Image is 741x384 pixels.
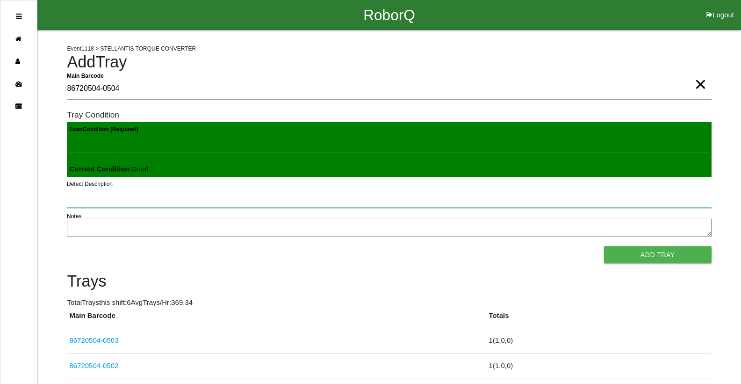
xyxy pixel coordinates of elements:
a: 86720504-0502 [69,362,118,369]
button: Add Tray [604,246,712,263]
span: Event 1118 > STELLANTIS TORQUE CONVERTER [67,45,196,52]
b: Current Condition [69,165,129,173]
a: 86720504-0503 [69,336,118,344]
b: Scan Condition (Required) [69,126,138,133]
h6: Tray Condition [67,111,711,119]
h4: Add Tray [67,53,711,71]
th: Main Barcode [67,310,486,328]
label: Defect Description [67,180,113,188]
b: Main Barcode [67,72,104,79]
h4: Trays [67,273,711,290]
span: Clear Input [694,66,706,84]
td: 1 ( 1 , 0 , 0 ) [487,353,712,378]
input: Required [67,78,711,100]
th: Totals [487,310,712,328]
p: Total Trays this shift: 6 Avg Trays /Hr: 369.34 [67,297,711,308]
span: : Good [69,165,148,173]
div: Open [16,5,22,28]
label: Notes [67,212,81,221]
td: 1 ( 1 , 0 , 0 ) [487,328,712,354]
